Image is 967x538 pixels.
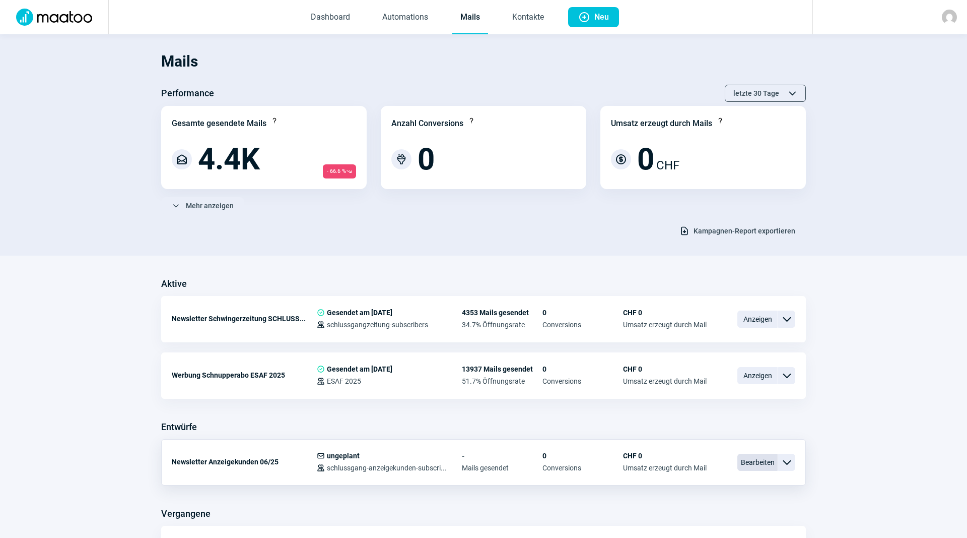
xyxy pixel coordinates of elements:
[327,464,447,472] span: schlussgang-anzeigekunden-subscri...
[391,117,463,130] div: Anzahl Conversions
[327,377,361,385] span: ESAF 2025
[161,276,187,292] h3: Aktive
[10,9,98,26] img: Logo
[198,144,260,174] span: 4.4K
[669,222,806,240] button: Kampagnen-Report exportieren
[542,377,623,385] span: Conversions
[172,452,317,472] div: Newsletter Anzeigekunden 06/25
[172,365,317,385] div: Werbung Schnupperabo ESAF 2025
[542,464,623,472] span: Conversions
[462,365,542,373] span: 13937 Mails gesendet
[623,365,707,373] span: CHF 0
[542,321,623,329] span: Conversions
[733,85,779,101] span: letzte 30 Tage
[623,464,707,472] span: Umsatz erzeugt durch Mail
[462,452,542,460] span: -
[462,464,542,472] span: Mails gesendet
[161,44,806,79] h1: Mails
[542,365,623,373] span: 0
[623,377,707,385] span: Umsatz erzeugt durch Mail
[623,452,707,460] span: CHF 0
[594,7,609,27] span: Neu
[737,367,778,384] span: Anzeigen
[161,419,197,435] h3: Entwürfe
[374,1,436,34] a: Automations
[623,321,707,329] span: Umsatz erzeugt durch Mail
[418,144,435,174] span: 0
[637,144,654,174] span: 0
[327,321,428,329] span: schlussgangzeitung-subscribers
[161,506,211,522] h3: Vergangene
[542,452,623,460] span: 0
[504,1,552,34] a: Kontakte
[623,309,707,317] span: CHF 0
[462,309,542,317] span: 4353 Mails gesendet
[568,7,619,27] button: Neu
[186,198,234,214] span: Mehr anzeigen
[172,309,317,329] div: Newsletter Schwingerzeitung SCHLUSS...
[694,223,795,239] span: Kampagnen-Report exportieren
[327,309,392,317] span: Gesendet am [DATE]
[656,156,679,174] span: CHF
[452,1,488,34] a: Mails
[737,311,778,328] span: Anzeigen
[161,85,214,101] h3: Performance
[172,117,266,130] div: Gesamte gesendete Mails
[161,197,244,214] button: Mehr anzeigen
[611,117,712,130] div: Umsatz erzeugt durch Mails
[942,10,957,25] img: avatar
[462,377,542,385] span: 51.7% Öffnungsrate
[462,321,542,329] span: 34.7% Öffnungsrate
[737,454,778,471] span: Bearbeiten
[327,365,392,373] span: Gesendet am [DATE]
[323,164,356,178] span: - 66.6 %
[542,309,623,317] span: 0
[327,452,360,460] span: ungeplant
[303,1,358,34] a: Dashboard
